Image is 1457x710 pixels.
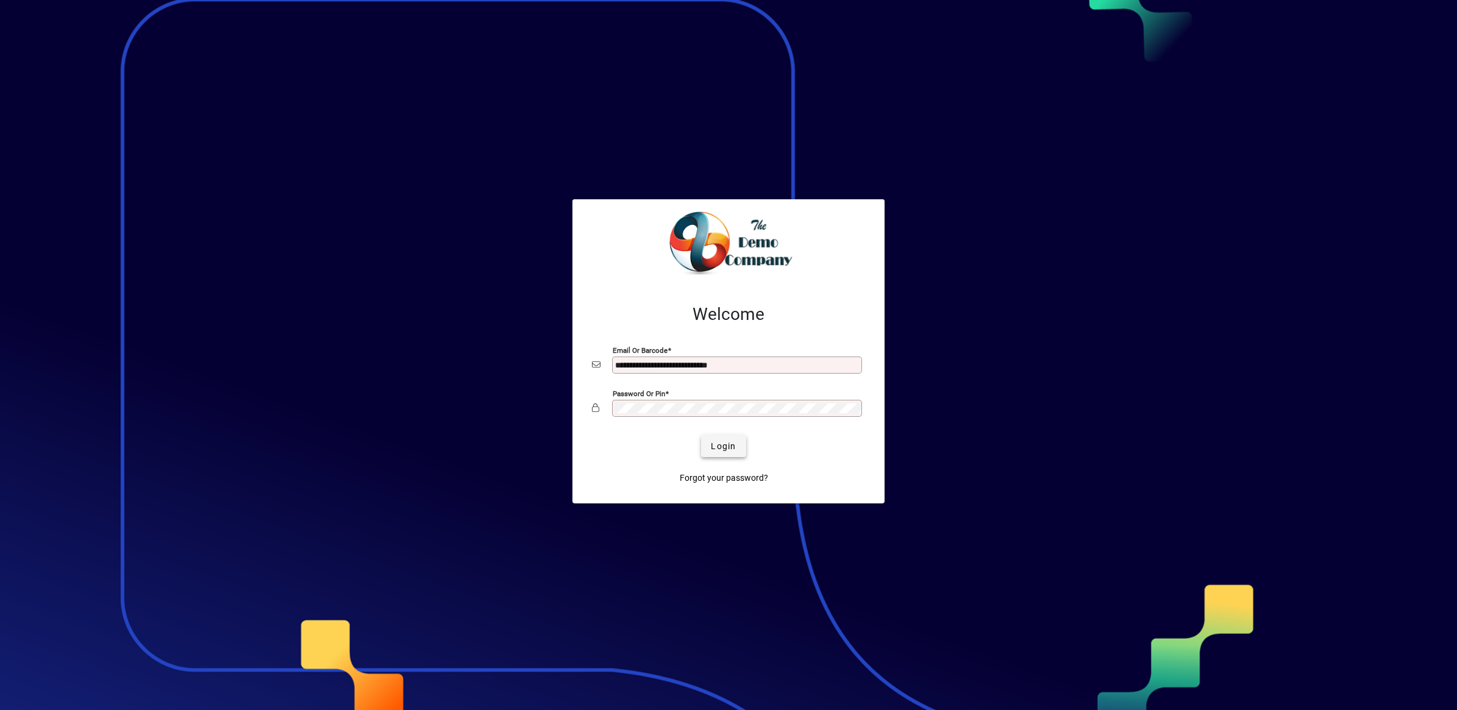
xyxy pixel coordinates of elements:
mat-label: Email or Barcode [613,346,668,355]
button: Login [701,435,746,457]
mat-label: Password or Pin [613,389,665,398]
span: Forgot your password? [680,472,768,485]
h2: Welcome [592,304,865,325]
a: Forgot your password? [675,467,773,489]
span: Login [711,440,736,453]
